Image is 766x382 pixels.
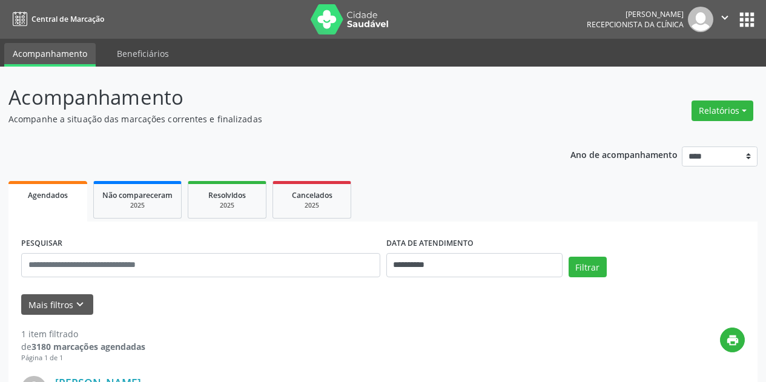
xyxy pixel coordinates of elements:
a: Acompanhamento [4,43,96,67]
i: print [726,334,739,347]
div: Página 1 de 1 [21,353,145,363]
button: print [720,328,745,352]
i:  [718,11,731,24]
button: Relatórios [692,100,753,121]
button: apps [736,9,758,30]
span: Não compareceram [102,190,173,200]
span: Recepcionista da clínica [587,19,684,30]
span: Central de Marcação [31,14,104,24]
div: 2025 [197,201,257,210]
div: [PERSON_NAME] [587,9,684,19]
span: Cancelados [292,190,332,200]
a: Beneficiários [108,43,177,64]
div: 2025 [102,201,173,210]
p: Acompanhamento [8,82,533,113]
i: keyboard_arrow_down [73,298,87,311]
img: img [688,7,713,32]
span: Agendados [28,190,68,200]
strong: 3180 marcações agendadas [31,341,145,352]
label: PESQUISAR [21,234,62,253]
a: Central de Marcação [8,9,104,29]
button:  [713,7,736,32]
label: DATA DE ATENDIMENTO [386,234,474,253]
p: Ano de acompanhamento [570,147,678,162]
button: Mais filtroskeyboard_arrow_down [21,294,93,315]
button: Filtrar [569,257,607,277]
span: Resolvidos [208,190,246,200]
p: Acompanhe a situação das marcações correntes e finalizadas [8,113,533,125]
div: 2025 [282,201,342,210]
div: 1 item filtrado [21,328,145,340]
div: de [21,340,145,353]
